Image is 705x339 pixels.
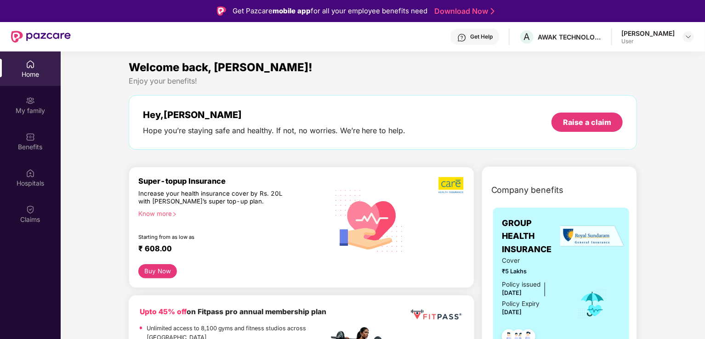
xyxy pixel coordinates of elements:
span: A [524,31,530,42]
div: Hey, [PERSON_NAME] [143,109,406,120]
img: fppp.png [409,306,463,323]
div: [PERSON_NAME] [621,29,675,38]
span: ₹5 Lakhs [502,267,565,276]
img: svg+xml;base64,PHN2ZyBpZD0iQmVuZWZpdHMiIHhtbG5zPSJodHRwOi8vd3d3LnczLm9yZy8yMDAwL3N2ZyIgd2lkdGg9Ij... [26,132,35,141]
div: Know more [138,210,323,216]
span: [DATE] [502,289,522,296]
img: svg+xml;base64,PHN2ZyBpZD0iSGVscC0zMngzMiIgeG1sbnM9Imh0dHA6Ly93d3cudzMub3JnLzIwMDAvc3ZnIiB3aWR0aD... [457,33,466,42]
a: Download Now [434,6,492,16]
div: Increase your health insurance cover by Rs. 20L with [PERSON_NAME]’s super top-up plan. [138,190,289,206]
div: Starting from as low as [138,234,290,240]
span: Welcome back, [PERSON_NAME]! [129,61,313,74]
div: User [621,38,675,45]
b: Upto 45% off [140,307,187,316]
img: New Pazcare Logo [11,31,71,43]
button: Buy Now [138,264,177,278]
span: Cover [502,256,565,266]
div: Raise a claim [563,117,611,127]
img: svg+xml;base64,PHN2ZyBpZD0iRHJvcGRvd24tMzJ4MzIiIHhtbG5zPSJodHRwOi8vd3d3LnczLm9yZy8yMDAwL3N2ZyIgd2... [685,33,692,40]
img: svg+xml;base64,PHN2ZyBpZD0iSG9zcGl0YWxzIiB4bWxucz0iaHR0cDovL3d3dy53My5vcmcvMjAwMC9zdmciIHdpZHRoPS... [26,169,35,178]
div: Get Help [470,33,493,40]
div: Policy Expiry [502,299,540,309]
div: Hope you’re staying safe and healthy. If not, no worries. We’re here to help. [143,126,406,136]
strong: mobile app [273,6,311,15]
span: [DATE] [502,309,522,316]
span: GROUP HEALTH INSURANCE [502,217,565,256]
div: Policy issued [502,280,541,289]
img: svg+xml;base64,PHN2ZyBpZD0iQ2xhaW0iIHhtbG5zPSJodHRwOi8vd3d3LnczLm9yZy8yMDAwL3N2ZyIgd2lkdGg9IjIwIi... [26,205,35,214]
div: Get Pazcare for all your employee benefits need [233,6,427,17]
span: right [172,212,177,217]
img: Stroke [491,6,495,16]
img: icon [578,289,608,319]
b: on Fitpass pro annual membership plan [140,307,326,316]
div: ₹ 608.00 [138,244,319,255]
div: AWAK TECHNOLOGIES INDIA PRIVATE LIMITED [538,33,602,41]
img: insurerLogo [560,225,625,248]
div: Enjoy your benefits! [129,76,637,86]
img: Logo [217,6,226,16]
div: Super-topup Insurance [138,176,329,186]
img: b5dec4f62d2307b9de63beb79f102df3.png [438,176,465,194]
img: svg+xml;base64,PHN2ZyB3aWR0aD0iMjAiIGhlaWdodD0iMjAiIHZpZXdCb3g9IjAgMCAyMCAyMCIgZmlsbD0ibm9uZSIgeG... [26,96,35,105]
img: svg+xml;base64,PHN2ZyBpZD0iSG9tZSIgeG1sbnM9Imh0dHA6Ly93d3cudzMub3JnLzIwMDAvc3ZnIiB3aWR0aD0iMjAiIG... [26,60,35,69]
span: Company benefits [491,184,564,197]
img: svg+xml;base64,PHN2ZyB4bWxucz0iaHR0cDovL3d3dy53My5vcmcvMjAwMC9zdmciIHhtbG5zOnhsaW5rPSJodHRwOi8vd3... [329,179,410,262]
